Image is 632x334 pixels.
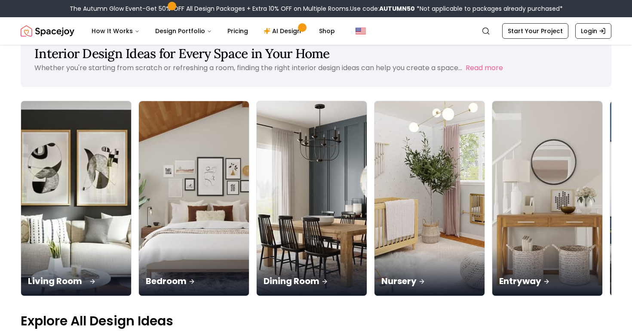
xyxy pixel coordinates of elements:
span: Use code: [350,4,415,13]
h1: Interior Design Ideas for Every Space in Your Home [34,46,598,61]
nav: Global [21,17,611,45]
p: Entryway [499,275,595,287]
button: How It Works [85,22,147,40]
p: Dining Room [264,275,360,287]
a: AI Design [257,22,310,40]
a: EntrywayEntryway [492,101,603,296]
a: Pricing [221,22,255,40]
p: Whether you're starting from scratch or refreshing a room, finding the right interior design idea... [34,63,462,73]
img: Entryway [492,101,602,296]
img: Spacejoy Logo [21,22,74,40]
p: Explore All Design Ideas [21,313,611,329]
img: Nursery [374,101,485,296]
button: Read more [466,63,503,73]
a: Spacejoy [21,22,74,40]
span: *Not applicable to packages already purchased* [415,4,563,13]
a: Living RoomLiving Room [21,101,132,296]
button: Design Portfolio [148,22,219,40]
div: The Autumn Glow Event-Get 50% OFF All Design Packages + Extra 10% OFF on Multiple Rooms. [70,4,563,13]
a: Start Your Project [502,23,568,39]
nav: Main [85,22,342,40]
img: Bedroom [139,101,249,296]
a: NurseryNursery [374,101,485,296]
a: Login [575,23,611,39]
p: Nursery [381,275,478,287]
img: Dining Room [257,101,367,296]
b: AUTUMN50 [379,4,415,13]
p: Living Room [28,275,124,287]
a: BedroomBedroom [138,101,249,296]
img: United States [356,26,366,36]
a: Dining RoomDining Room [256,101,367,296]
a: Shop [312,22,342,40]
img: Living Room [18,96,134,301]
p: Bedroom [146,275,242,287]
